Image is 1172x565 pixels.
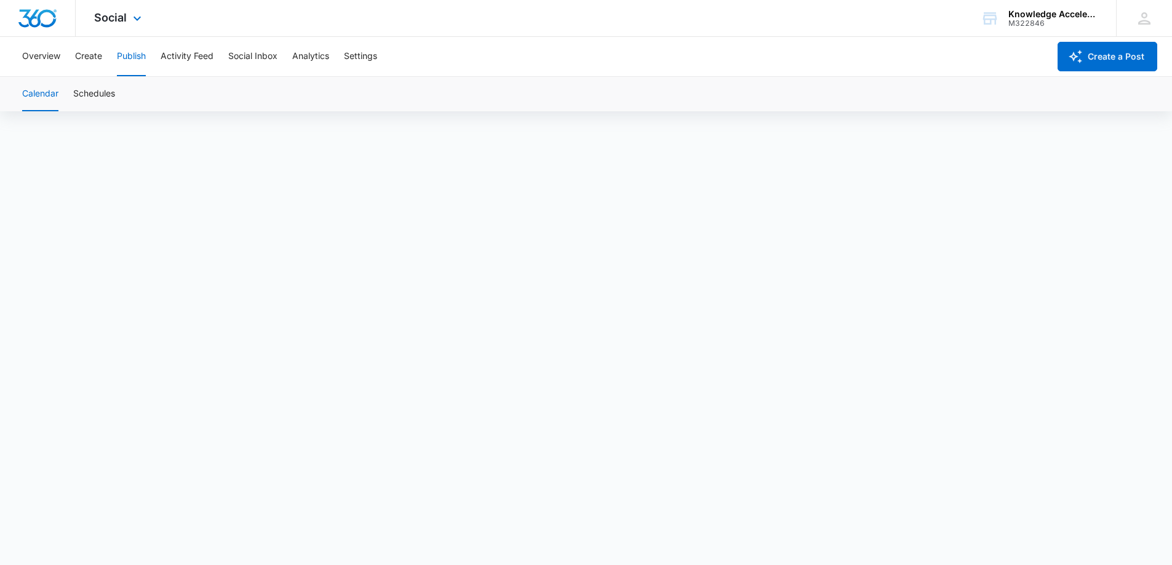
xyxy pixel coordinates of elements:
button: Schedules [73,77,115,111]
button: Settings [344,37,377,76]
button: Overview [22,37,60,76]
button: Activity Feed [161,37,213,76]
div: account id [1008,19,1098,28]
button: Create [75,37,102,76]
button: Publish [117,37,146,76]
span: Social [94,11,127,24]
button: Social Inbox [228,37,277,76]
button: Create a Post [1058,42,1157,71]
button: Calendar [22,77,58,111]
button: Analytics [292,37,329,76]
div: account name [1008,9,1098,19]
